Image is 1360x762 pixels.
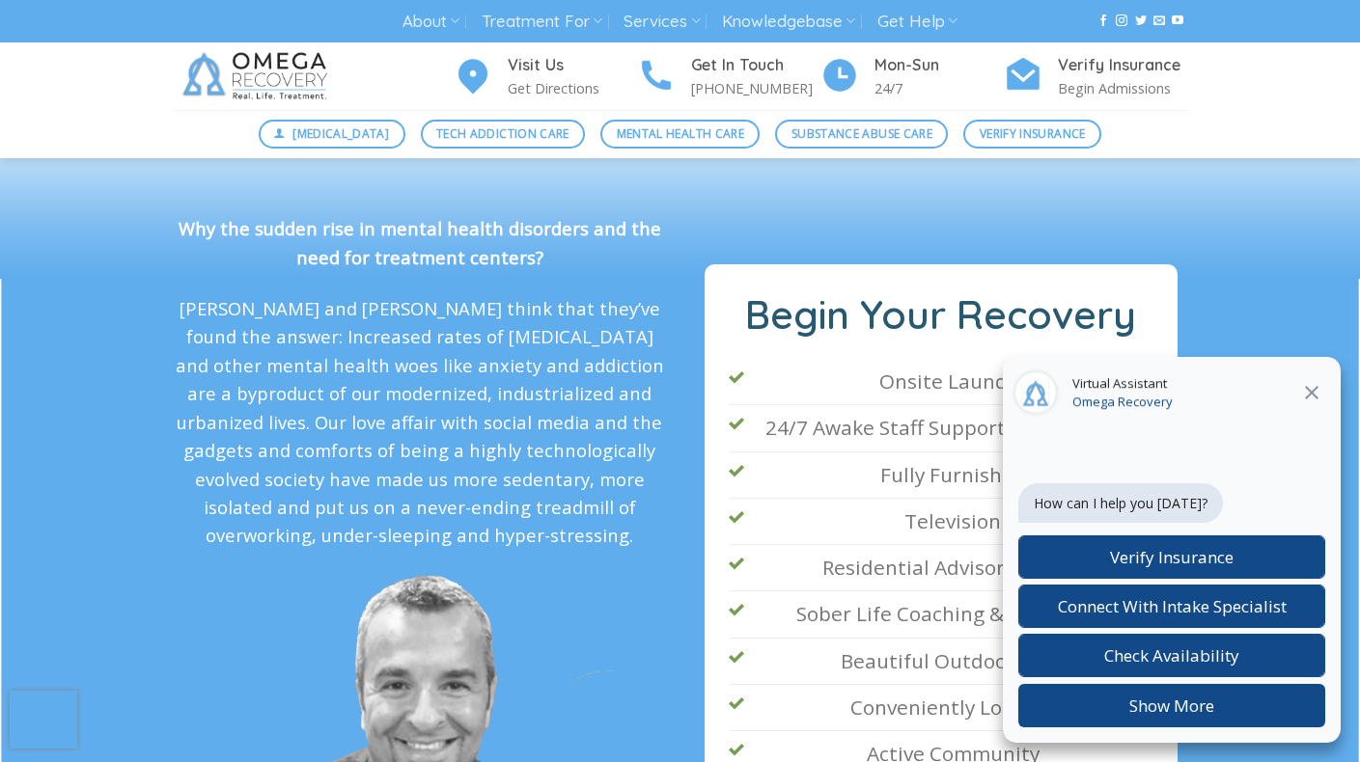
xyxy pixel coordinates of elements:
a: Follow on Facebook [1097,14,1109,28]
p: 24/7 [874,77,1004,99]
span: Substance Abuse Care [791,124,932,143]
h1: Begin Your Recovery [729,288,1153,340]
a: Get Help [877,4,958,40]
a: [MEDICAL_DATA] [259,120,405,149]
span: [MEDICAL_DATA] [292,124,389,143]
a: Services [624,4,700,40]
li: Television [729,499,1153,545]
li: Fully Furnished [729,452,1153,499]
a: Follow on YouTube [1172,14,1183,28]
a: Verify Insurance Begin Admissions [1004,53,1187,100]
p: Begin Admissions [1058,77,1187,99]
li: Onsite Laundry [729,359,1153,405]
img: Omega Recovery [174,42,343,110]
a: Visit Us Get Directions [454,53,637,100]
h4: Mon-Sun [874,53,1004,78]
li: Sober Life Coaching & Mentoring [729,591,1153,638]
span: Mental Health Care [617,124,744,143]
a: Get In Touch [PHONE_NUMBER] [637,53,820,100]
h4: Get In Touch [691,53,820,78]
span: Tech Addiction Care [436,124,569,143]
a: About [402,4,459,40]
a: Follow on Instagram [1116,14,1127,28]
a: Verify Insurance [963,120,1101,149]
li: 24/7 Awake Staff Support & Supervision [729,405,1153,451]
p: Get Directions [508,77,637,99]
li: Beautiful Outdoor Area [729,639,1153,685]
a: Follow on Twitter [1135,14,1147,28]
a: Substance Abuse Care [775,120,948,149]
a: Treatment For [482,4,602,40]
p: [PHONE_NUMBER] [691,77,820,99]
li: Conveniently Located [729,685,1153,731]
h4: Verify Insurance [1058,53,1187,78]
p: [PERSON_NAME] and [PERSON_NAME] think that they’ve found the answer: Increased rates of [MEDICAL_... [174,294,666,550]
h4: Visit Us [508,53,637,78]
a: Knowledgebase [722,4,855,40]
a: Send us an email [1153,14,1165,28]
strong: Why the sudden rise in mental health disorders and the need for treatment centers? [179,216,661,268]
a: Mental Health Care [600,120,760,149]
li: Residential Advisors Onsite [729,545,1153,591]
a: Tech Addiction Care [421,120,586,149]
span: Verify Insurance [980,124,1086,143]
